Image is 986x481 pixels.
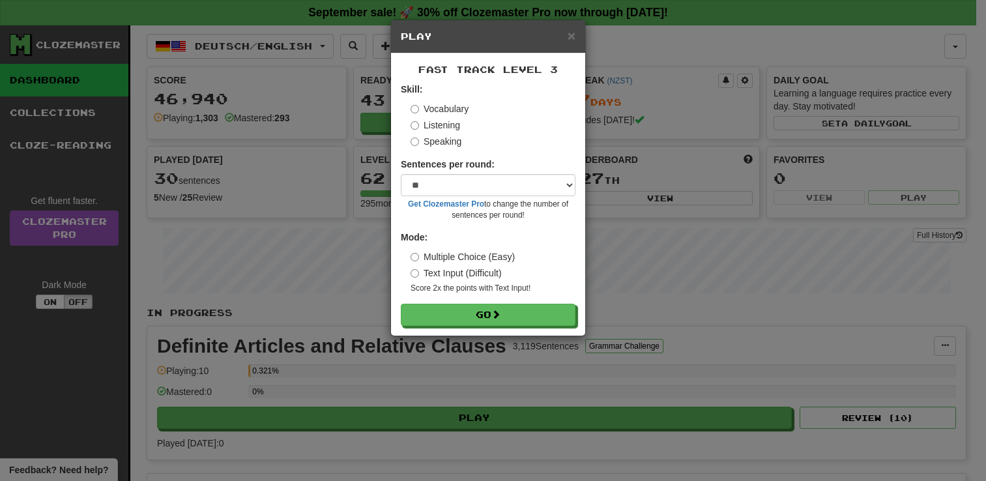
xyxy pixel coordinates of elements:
[411,283,575,294] small: Score 2x the points with Text Input !
[411,135,461,148] label: Speaking
[411,102,469,115] label: Vocabulary
[411,121,419,130] input: Listening
[568,28,575,43] span: ×
[411,269,419,278] input: Text Input (Difficult)
[408,199,484,209] a: Get Clozemaster Pro
[568,29,575,42] button: Close
[411,105,419,113] input: Vocabulary
[411,250,515,263] label: Multiple Choice (Easy)
[411,253,419,261] input: Multiple Choice (Easy)
[401,304,575,326] button: Go
[401,30,575,43] h5: Play
[418,64,558,75] span: Fast Track Level 3
[411,138,419,146] input: Speaking
[401,158,495,171] label: Sentences per round:
[411,119,460,132] label: Listening
[401,232,428,242] strong: Mode:
[411,267,502,280] label: Text Input (Difficult)
[401,84,422,95] strong: Skill:
[401,199,575,221] small: to change the number of sentences per round!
